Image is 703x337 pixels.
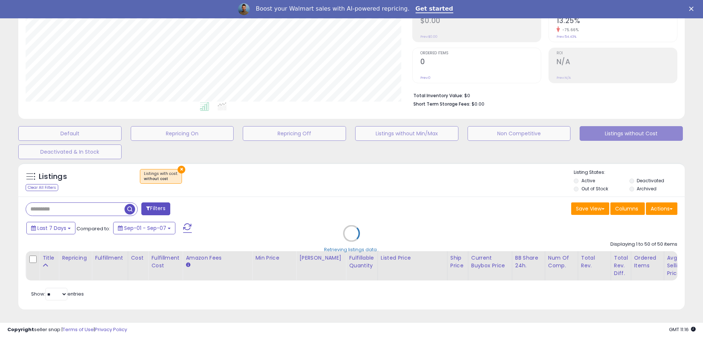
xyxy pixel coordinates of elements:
[472,100,484,107] span: $0.00
[413,101,470,107] b: Short Term Storage Fees:
[416,5,453,13] a: Get started
[557,58,677,67] h2: N/A
[256,5,409,12] div: Boost your Walmart sales with AI-powered repricing.
[420,58,541,67] h2: 0
[95,326,127,333] a: Privacy Policy
[7,326,34,333] strong: Copyright
[243,126,346,141] button: Repricing Off
[324,246,379,253] div: Retrieving listings data..
[420,51,541,55] span: Ordered Items
[420,34,438,39] small: Prev: $0.00
[7,326,127,333] div: seller snap | |
[420,76,431,80] small: Prev: 0
[669,326,696,333] span: 2025-09-16 11:16 GMT
[413,91,672,99] li: $0
[420,17,541,26] h2: $0.00
[689,7,696,11] div: Close
[468,126,571,141] button: Non Competitive
[355,126,458,141] button: Listings without Min/Max
[413,92,463,99] b: Total Inventory Value:
[557,51,677,55] span: ROI
[560,27,579,33] small: -75.66%
[18,144,122,159] button: Deactivated & In Stock
[557,76,571,80] small: Prev: N/A
[131,126,234,141] button: Repricing On
[557,34,576,39] small: Prev: 54.43%
[557,17,677,26] h2: 13.25%
[580,126,683,141] button: Listings without Cost
[238,3,250,15] img: Profile image for Adrian
[18,126,122,141] button: Default
[63,326,94,333] a: Terms of Use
